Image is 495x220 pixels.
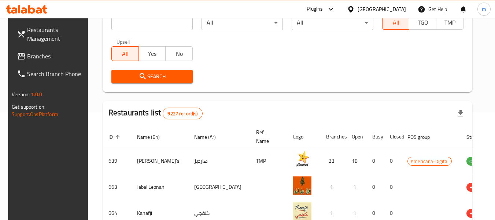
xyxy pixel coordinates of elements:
[320,148,346,174] td: 23
[407,133,439,141] span: POS group
[138,46,166,61] button: Yes
[111,70,193,83] button: Search
[11,21,91,47] a: Restaurants Management
[27,69,85,78] span: Search Branch Phone
[188,148,250,174] td: هارديز
[293,150,311,169] img: Hardee's
[366,126,384,148] th: Busy
[287,126,320,148] th: Logo
[382,15,410,30] button: All
[142,48,163,59] span: Yes
[111,46,139,61] button: All
[292,15,373,30] div: All
[320,126,346,148] th: Branches
[256,128,278,145] span: Ref. Name
[385,17,407,28] span: All
[103,148,131,174] td: 639
[11,65,91,83] a: Search Branch Phone
[482,5,486,13] span: m
[452,105,469,122] div: Export file
[412,17,433,28] span: TGO
[115,48,136,59] span: All
[163,110,202,117] span: 9227 record(s)
[12,102,45,112] span: Get support on:
[466,209,488,218] span: HIDDEN
[111,15,193,30] input: Search for restaurant name or ID..
[384,126,402,148] th: Closed
[466,183,488,192] span: HIDDEN
[384,174,402,200] td: 0
[293,176,311,195] img: Jabal Lebnan
[169,48,190,59] span: No
[202,15,283,30] div: All
[366,148,384,174] td: 0
[108,107,203,119] h2: Restaurants list
[117,72,187,81] span: Search
[466,133,490,141] span: Status
[117,39,130,44] label: Upsell
[163,108,202,119] div: Total records count
[307,5,323,14] div: Plugins
[466,157,484,166] span: OPEN
[358,5,406,13] div: [GEOGRAPHIC_DATA]
[346,148,366,174] td: 18
[108,133,122,141] span: ID
[409,15,436,30] button: TGO
[11,47,91,65] a: Branches
[27,25,85,43] span: Restaurants Management
[12,90,30,99] span: Version:
[346,174,366,200] td: 1
[31,90,42,99] span: 1.0.0
[194,133,225,141] span: Name (Ar)
[137,133,169,141] span: Name (En)
[408,157,451,166] span: Americana-Digital
[346,126,366,148] th: Open
[131,174,188,200] td: Jabal Lebnan
[250,148,287,174] td: TMP
[366,174,384,200] td: 0
[131,148,188,174] td: [PERSON_NAME]'s
[103,174,131,200] td: 663
[165,46,193,61] button: No
[12,109,58,119] a: Support.OpsPlatform
[188,174,250,200] td: [GEOGRAPHIC_DATA]
[27,52,85,61] span: Branches
[439,17,461,28] span: TMP
[320,174,346,200] td: 1
[384,148,402,174] td: 0
[436,15,463,30] button: TMP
